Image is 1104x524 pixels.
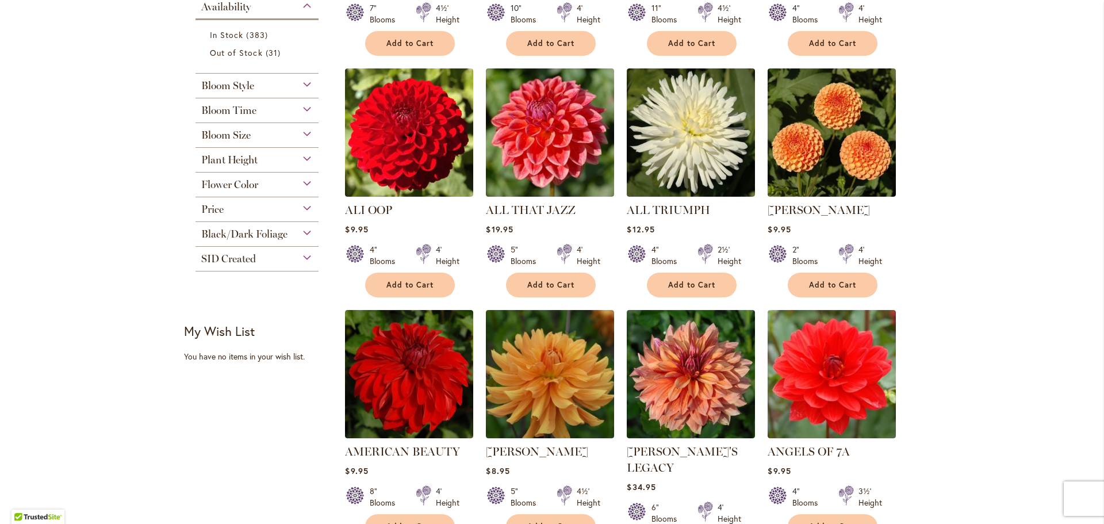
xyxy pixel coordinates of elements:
[486,224,513,235] span: $19.95
[345,465,368,476] span: $9.95
[345,68,473,197] img: ALI OOP
[527,280,574,290] span: Add to Cart
[201,129,251,141] span: Bloom Size
[210,47,263,58] span: Out of Stock
[201,1,251,13] span: Availability
[436,244,459,267] div: 4' Height
[9,483,41,515] iframe: Launch Accessibility Center
[527,39,574,48] span: Add to Cart
[511,2,543,25] div: 10" Blooms
[201,253,256,265] span: SID Created
[201,154,258,166] span: Plant Height
[627,445,738,475] a: [PERSON_NAME]'S LEGACY
[627,310,755,438] img: Andy's Legacy
[506,273,596,297] button: Add to Cart
[210,29,243,40] span: In Stock
[768,430,896,441] a: ANGELS OF 7A
[506,31,596,56] button: Add to Cart
[718,2,741,25] div: 4½' Height
[345,224,368,235] span: $9.95
[486,430,614,441] a: ANDREW CHARLES
[627,481,655,492] span: $34.95
[627,224,654,235] span: $12.95
[858,485,882,508] div: 3½' Height
[486,445,588,458] a: [PERSON_NAME]
[201,228,287,240] span: Black/Dark Foliage
[627,68,755,197] img: ALL TRIUMPH
[345,430,473,441] a: AMERICAN BEAUTY
[486,68,614,197] img: ALL THAT JAZZ
[511,244,543,267] div: 5" Blooms
[577,485,600,508] div: 4½' Height
[486,188,614,199] a: ALL THAT JAZZ
[768,445,850,458] a: ANGELS OF 7A
[386,39,434,48] span: Add to Cart
[345,445,460,458] a: AMERICAN BEAUTY
[210,29,307,41] a: In Stock 383
[577,2,600,25] div: 4' Height
[486,310,614,438] img: ANDREW CHARLES
[436,485,459,508] div: 4' Height
[386,280,434,290] span: Add to Cart
[792,244,825,267] div: 2" Blooms
[788,31,877,56] button: Add to Cart
[486,203,576,217] a: ALL THAT JAZZ
[184,351,338,362] div: You have no items in your wish list.
[370,2,402,25] div: 7" Blooms
[768,188,896,199] a: AMBER QUEEN
[768,224,791,235] span: $9.95
[858,244,882,267] div: 4' Height
[768,203,870,217] a: [PERSON_NAME]
[668,280,715,290] span: Add to Cart
[266,47,283,59] span: 31
[370,244,402,267] div: 4" Blooms
[201,79,254,92] span: Bloom Style
[792,485,825,508] div: 4" Blooms
[647,273,737,297] button: Add to Cart
[345,188,473,199] a: ALI OOP
[651,2,684,25] div: 11" Blooms
[577,244,600,267] div: 4' Height
[768,465,791,476] span: $9.95
[210,47,307,59] a: Out of Stock 31
[768,310,896,438] img: ANGELS OF 7A
[345,310,473,438] img: AMERICAN BEAUTY
[365,31,455,56] button: Add to Cart
[246,29,270,41] span: 383
[201,104,256,117] span: Bloom Time
[788,273,877,297] button: Add to Cart
[201,203,224,216] span: Price
[511,485,543,508] div: 5" Blooms
[436,2,459,25] div: 4½' Height
[627,430,755,441] a: Andy's Legacy
[809,280,856,290] span: Add to Cart
[792,2,825,25] div: 4" Blooms
[768,68,896,197] img: AMBER QUEEN
[201,178,258,191] span: Flower Color
[668,39,715,48] span: Add to Cart
[345,203,392,217] a: ALI OOP
[365,273,455,297] button: Add to Cart
[647,31,737,56] button: Add to Cart
[858,2,882,25] div: 4' Height
[651,244,684,267] div: 4" Blooms
[627,203,710,217] a: ALL TRIUMPH
[184,323,255,339] strong: My Wish List
[486,465,509,476] span: $8.95
[809,39,856,48] span: Add to Cart
[370,485,402,508] div: 8" Blooms
[627,188,755,199] a: ALL TRIUMPH
[718,244,741,267] div: 2½' Height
